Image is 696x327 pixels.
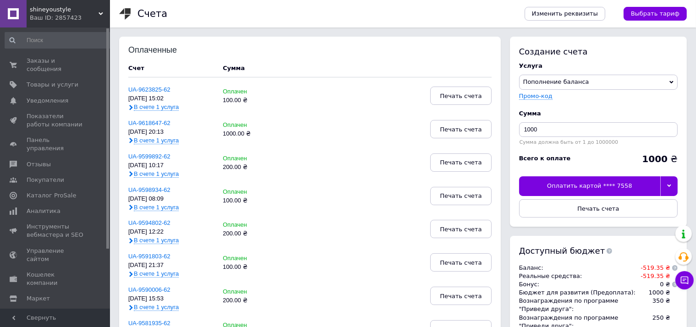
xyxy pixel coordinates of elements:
[128,196,214,202] div: [DATE] 08:09
[128,120,170,126] a: UA-9618647-62
[30,14,110,22] div: Ваш ID: 2857423
[519,46,678,57] div: Создание счета
[27,191,76,200] span: Каталог ProSale
[30,5,99,14] span: shineyoustyle
[519,109,678,118] div: Сумма
[440,226,482,233] span: Печать счета
[223,230,281,237] div: 200.00 ₴
[577,205,619,212] span: Печать счета
[223,289,281,295] div: Оплачен
[27,81,78,89] span: Товары и услуги
[128,153,170,160] a: UA-9599892-62
[519,154,571,163] div: Всего к оплате
[134,137,179,144] span: В счете 1 услуга
[27,294,50,303] span: Маркет
[134,270,179,278] span: В счете 1 услуга
[440,126,482,133] span: Печать счета
[128,129,214,136] div: [DATE] 20:13
[128,186,170,193] a: UA-9598934-62
[128,253,170,260] a: UA-9591803-62
[27,223,85,239] span: Инструменты вебмастера и SEO
[128,162,214,169] div: [DATE] 10:17
[624,7,687,21] a: Выбрать тариф
[5,32,113,49] input: Поиск
[675,271,694,289] button: Чат с покупателем
[525,7,605,21] a: Изменить реквизиты
[430,253,491,272] button: Печать счета
[27,207,60,215] span: Аналитика
[636,264,670,272] td: -519.35 ₴
[128,286,170,293] a: UA-9590006-62
[430,220,491,238] button: Печать счета
[223,97,281,104] div: 100.00 ₴
[223,88,281,95] div: Оплачен
[519,199,678,218] button: Печать счета
[223,122,281,129] div: Оплачен
[519,62,678,70] div: Услуга
[27,160,51,169] span: Отзывы
[430,153,491,172] button: Печать счета
[430,287,491,305] button: Печать счета
[519,272,636,280] td: Реальные средства :
[519,93,553,99] label: Промо-код
[27,112,85,129] span: Показатели работы компании
[128,46,188,55] div: Оплаченные
[440,259,482,266] span: Печать счета
[27,247,85,263] span: Управление сайтом
[440,93,482,99] span: Печать счета
[440,293,482,300] span: Печать счета
[27,136,85,153] span: Панель управления
[223,264,281,271] div: 100.00 ₴
[519,139,678,145] div: Сумма должна быть от 1 до 1000000
[642,154,678,163] div: ₴
[440,159,482,166] span: Печать счета
[134,304,179,311] span: В счете 1 услуга
[636,297,670,313] td: 350 ₴
[128,320,170,327] a: UA-9581935-62
[430,187,491,205] button: Печать счета
[128,64,214,72] div: Счет
[137,8,167,19] h1: Счета
[134,237,179,244] span: В счете 1 услуга
[636,280,670,289] td: 0 ₴
[636,289,670,297] td: 1000 ₴
[430,87,491,105] button: Печать счета
[523,78,589,85] span: Пополнение баланса
[134,204,179,211] span: В счете 1 услуга
[636,272,670,280] td: -519.35 ₴
[223,155,281,162] div: Оплачен
[27,57,85,73] span: Заказы и сообщения
[642,153,668,164] b: 1000
[223,164,281,171] div: 200.00 ₴
[440,192,482,199] span: Печать счета
[519,264,636,272] td: Баланс :
[128,262,214,269] div: [DATE] 21:37
[128,219,170,226] a: UA-9594802-62
[223,64,245,72] div: Сумма
[223,255,281,262] div: Оплачен
[223,189,281,196] div: Оплачен
[519,245,605,256] span: Доступный бюджет
[519,280,636,289] td: Бонус :
[128,295,214,302] div: [DATE] 15:53
[128,95,214,102] div: [DATE] 15:02
[128,229,214,235] div: [DATE] 12:22
[27,271,85,287] span: Кошелек компании
[223,197,281,204] div: 100.00 ₴
[519,122,678,137] input: Введите сумму
[519,176,661,196] div: Оплатить картой **** 7558
[223,131,281,137] div: 1000.00 ₴
[223,297,281,304] div: 200.00 ₴
[519,297,636,313] td: Вознаграждения по программе "Приведи друга" :
[430,120,491,138] button: Печать счета
[27,97,68,105] span: Уведомления
[223,222,281,229] div: Оплачен
[128,86,170,93] a: UA-9623825-62
[27,176,64,184] span: Покупатели
[134,170,179,178] span: В счете 1 услуга
[134,104,179,111] span: В счете 1 услуга
[519,289,636,297] td: Бюджет для развития (Предоплата) :
[532,10,598,18] span: Изменить реквизиты
[631,10,680,18] span: Выбрать тариф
